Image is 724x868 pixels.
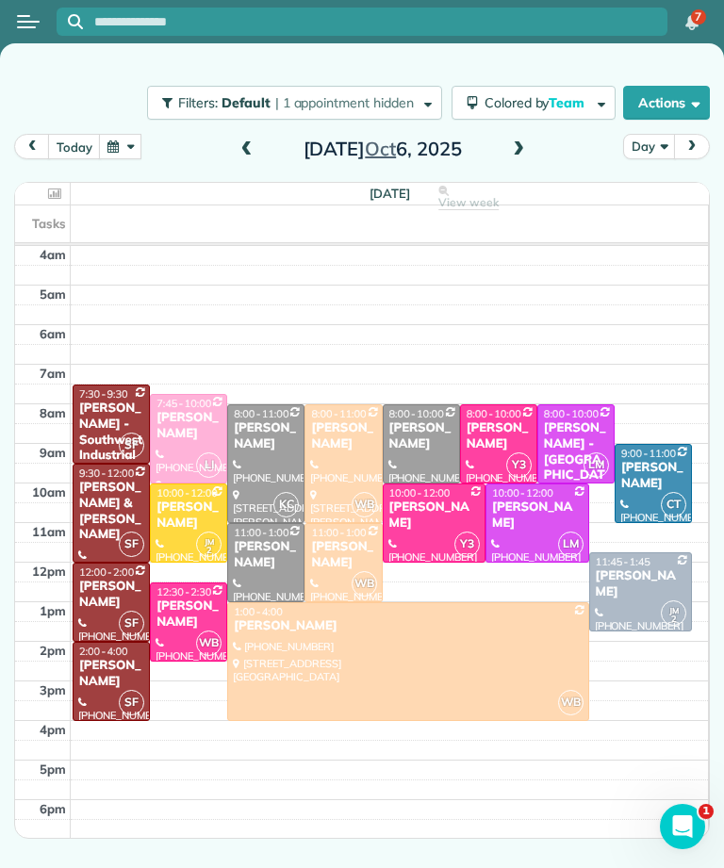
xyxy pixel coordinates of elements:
span: 5am [40,287,66,302]
span: 10:00 - 12:00 [389,486,451,500]
span: Default [222,94,271,111]
span: 12:00 - 2:00 [79,565,134,579]
span: 1pm [40,603,66,618]
small: 2 [197,542,221,560]
div: [PERSON_NAME] [466,420,532,452]
div: [PERSON_NAME] [78,579,144,611]
div: [PERSON_NAME] [156,500,222,532]
span: 2:00 - 4:00 [79,645,128,658]
span: LM [558,532,584,557]
span: SF [119,532,144,557]
div: [PERSON_NAME] & [PERSON_NAME] [78,480,144,544]
span: SF [119,611,144,636]
span: 10am [32,484,66,500]
div: [PERSON_NAME] [156,598,222,631]
span: 9:30 - 12:00 [79,467,134,480]
span: 10:00 - 12:00 [492,486,553,500]
button: Filters: Default | 1 appointment hidden [147,86,441,120]
span: CT [661,492,686,517]
div: 7 unread notifications [672,2,712,43]
button: Day [623,134,675,159]
span: KC [273,492,299,517]
span: 7am [40,366,66,381]
span: Oct [365,137,396,160]
span: 11:00 - 1:00 [311,526,366,539]
div: [PERSON_NAME] - Southwest Industrial Electric [78,401,144,480]
div: [PERSON_NAME] [233,420,299,452]
div: [PERSON_NAME] - [GEOGRAPHIC_DATA] [543,420,609,500]
div: [PERSON_NAME] [310,539,376,571]
span: 8:00 - 11:00 [234,407,288,420]
span: 10:00 - 12:00 [156,486,218,500]
svg: Focus search [68,14,83,29]
small: 2 [662,611,685,629]
span: SF [119,433,144,458]
div: [PERSON_NAME] [233,618,583,634]
button: Actions [623,86,710,120]
div: [STREET_ADDRESS][PERSON_NAME] [PERSON_NAME], CA 91423 [310,488,376,555]
span: 6am [40,326,66,341]
div: [PERSON_NAME] [620,460,686,492]
span: 1 [699,804,714,819]
span: View week [438,195,499,210]
span: WB [352,492,377,517]
div: [PERSON_NAME] [388,500,481,532]
span: 4pm [40,722,66,737]
h2: [DATE] 6, 2025 [265,139,501,159]
span: 7:30 - 9:30 [79,387,128,401]
button: prev [14,134,50,159]
span: 9:00 - 11:00 [621,447,676,460]
span: 7 [695,9,701,25]
div: [PERSON_NAME] [156,410,222,442]
span: JM [669,605,679,615]
span: Team [549,94,587,111]
span: WB [196,631,222,656]
span: 7:45 - 10:00 [156,397,211,410]
button: next [674,134,710,159]
span: 2pm [40,643,66,658]
div: [PERSON_NAME] [491,500,584,532]
span: 6pm [40,801,66,816]
span: 12:30 - 2:30 [156,585,211,598]
span: 12pm [32,564,66,579]
span: SF [119,690,144,715]
span: 5pm [40,762,66,777]
button: Open menu [17,11,40,32]
span: 9am [40,445,66,460]
div: [PERSON_NAME] [310,420,376,452]
span: 11:00 - 1:00 [234,526,288,539]
div: [PERSON_NAME] [233,539,299,571]
span: LI [196,452,222,478]
div: [STREET_ADDRESS][PERSON_NAME] [PERSON_NAME][GEOGRAPHIC_DATA] [233,488,299,555]
span: 11:45 - 1:45 [596,555,650,568]
span: 3pm [40,682,66,697]
span: 8:00 - 10:00 [467,407,521,420]
button: today [48,134,100,159]
button: Focus search [57,14,83,29]
span: Filters: [178,94,218,111]
span: WB [352,571,377,597]
a: Filters: Default | 1 appointment hidden [138,86,441,120]
span: 8:00 - 11:00 [311,407,366,420]
span: WB [558,690,584,715]
div: [PERSON_NAME] [388,420,454,452]
span: JM [205,536,214,547]
span: Tasks [32,216,66,231]
div: [PERSON_NAME] [595,568,687,600]
span: 8:00 - 10:00 [389,407,444,420]
span: Y3 [454,532,480,557]
span: 4am [40,247,66,262]
span: 8am [40,405,66,420]
span: 11am [32,524,66,539]
span: Colored by [485,94,591,111]
iframe: Intercom live chat [660,804,705,849]
span: 1:00 - 4:00 [234,605,283,618]
button: Colored byTeam [452,86,616,120]
span: Y3 [506,452,532,478]
div: [PERSON_NAME] [78,658,144,690]
span: [DATE] [370,186,410,201]
span: LM [584,452,609,478]
span: | 1 appointment hidden [275,94,414,111]
nav: Main [664,1,724,42]
span: 8:00 - 10:00 [544,407,599,420]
